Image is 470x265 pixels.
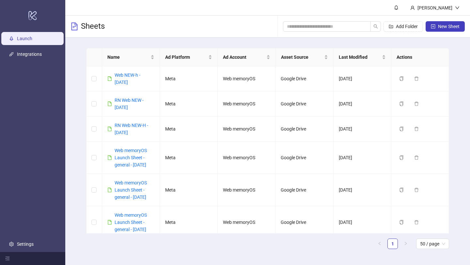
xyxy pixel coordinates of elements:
[218,142,275,174] td: Web memoryOS
[399,127,404,131] span: copy
[218,91,275,117] td: Web memoryOS
[414,220,419,225] span: delete
[115,212,147,232] a: Web memoryOS Launch Sheet - general - [DATE]
[373,24,378,29] span: search
[17,52,42,57] a: Integrations
[81,21,105,32] h3: Sheets
[218,48,275,66] th: Ad Account
[70,23,78,30] span: file-text
[414,101,419,106] span: delete
[115,123,148,135] a: RN Web NEW-H - [DATE]
[455,6,460,10] span: down
[107,76,112,81] span: file
[400,239,411,249] button: right
[115,98,144,110] a: RN Web NEW - [DATE]
[391,48,449,66] th: Actions
[399,155,404,160] span: copy
[107,127,112,131] span: file
[426,21,465,32] button: New Sheet
[420,239,445,249] span: 50 / page
[334,66,391,91] td: [DATE]
[218,117,275,142] td: Web memoryOS
[102,48,160,66] th: Name
[160,142,218,174] td: Meta
[416,239,449,249] div: Page Size
[115,180,147,200] a: Web memoryOS Launch Sheet - general - [DATE]
[414,127,419,131] span: delete
[223,54,265,61] span: Ad Account
[275,174,333,206] td: Google Drive
[17,36,32,41] a: Launch
[396,24,418,29] span: Add Folder
[334,48,391,66] th: Last Modified
[218,206,275,239] td: Web memoryOS
[115,148,147,167] a: Web memoryOS Launch Sheet - general - [DATE]
[160,66,218,91] td: Meta
[218,66,275,91] td: Web memoryOS
[334,142,391,174] td: [DATE]
[165,54,207,61] span: Ad Platform
[378,242,382,245] span: left
[410,6,415,10] span: user
[275,142,333,174] td: Google Drive
[415,4,455,11] div: [PERSON_NAME]
[275,117,333,142] td: Google Drive
[334,117,391,142] td: [DATE]
[218,174,275,206] td: Web memoryOS
[107,101,112,106] span: file
[414,188,419,192] span: delete
[160,48,218,66] th: Ad Platform
[160,91,218,117] td: Meta
[334,206,391,239] td: [DATE]
[399,220,404,225] span: copy
[414,155,419,160] span: delete
[275,206,333,239] td: Google Drive
[399,101,404,106] span: copy
[431,24,435,29] span: plus-square
[384,21,423,32] button: Add Folder
[389,24,393,29] span: folder-add
[160,174,218,206] td: Meta
[334,91,391,117] td: [DATE]
[339,54,381,61] span: Last Modified
[334,174,391,206] td: [DATE]
[107,54,149,61] span: Name
[438,24,460,29] span: New Sheet
[115,72,140,85] a: Web NEW-h - [DATE]
[394,5,399,10] span: bell
[388,239,398,249] a: 1
[107,188,112,192] span: file
[281,54,323,61] span: Asset Source
[160,117,218,142] td: Meta
[404,242,408,245] span: right
[160,206,218,239] td: Meta
[107,155,112,160] span: file
[414,76,419,81] span: delete
[276,48,334,66] th: Asset Source
[275,91,333,117] td: Google Drive
[399,76,404,81] span: copy
[399,188,404,192] span: copy
[5,256,10,261] span: menu-fold
[107,220,112,225] span: file
[275,66,333,91] td: Google Drive
[17,242,34,247] a: Settings
[400,239,411,249] li: Next Page
[374,239,385,249] button: left
[374,239,385,249] li: Previous Page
